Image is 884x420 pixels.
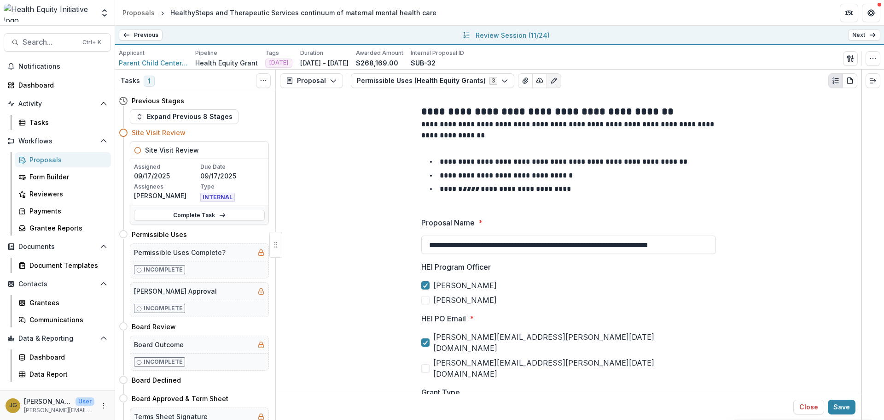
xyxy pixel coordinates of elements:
[144,266,183,274] p: Incomplete
[121,77,140,85] h3: Tasks
[134,163,198,171] p: Assigned
[76,397,94,406] p: User
[518,73,533,88] button: View Attached Files
[132,375,181,385] h4: Board Declined
[24,396,72,406] p: [PERSON_NAME]
[18,335,96,343] span: Data & Reporting
[23,38,77,47] span: Search...
[134,340,184,349] h5: Board Outcome
[24,406,94,414] p: [PERSON_NAME][EMAIL_ADDRESS][PERSON_NAME][DATE][DOMAIN_NAME]
[134,191,198,201] p: [PERSON_NAME]
[351,73,514,88] button: Permissible Uses (Health Equity Grants)3
[29,189,104,199] div: Reviewers
[843,73,857,88] button: PDF view
[866,73,880,88] button: Expand right
[134,210,265,221] a: Complete Task
[134,286,217,296] h5: [PERSON_NAME] Approval
[119,49,145,57] p: Applicant
[421,217,475,228] p: Proposal Name
[18,63,107,71] span: Notifications
[15,203,111,219] a: Payments
[15,115,111,130] a: Tasks
[200,193,235,202] span: INTERNAL
[793,400,824,414] button: Close
[29,206,104,216] div: Payments
[265,49,279,57] p: Tags
[134,171,198,181] p: 09/17/2025
[4,134,111,148] button: Open Workflows
[130,109,238,124] button: Expand Previous 8 Stages
[461,30,472,41] button: All submissions
[4,4,94,22] img: Health Equity Initiative logo
[145,145,199,155] h5: Site Visit Review
[144,76,155,87] span: 1
[433,280,497,291] span: [PERSON_NAME]
[132,322,176,331] h4: Board Review
[15,312,111,327] a: Communications
[15,367,111,382] a: Data Report
[132,96,184,106] h4: Previous Stages
[98,400,109,411] button: More
[433,357,716,379] span: [PERSON_NAME][EMAIL_ADDRESS][PERSON_NAME][DATE][DOMAIN_NAME]
[119,6,158,19] a: Proposals
[421,313,466,324] p: HEI PO Email
[4,331,111,346] button: Open Data & Reporting
[29,118,104,127] div: Tasks
[4,277,111,291] button: Open Contacts
[29,369,104,379] div: Data Report
[15,220,111,236] a: Grantee Reports
[421,261,491,272] p: HEI Program Officer
[122,8,155,18] div: Proposals
[170,8,436,18] div: HealthySteps and Therapeutic Services continuum of maternal mental health care
[15,295,111,310] a: Grantees
[862,4,880,22] button: Get Help
[29,223,104,233] div: Grantee Reports
[256,73,271,88] button: Toggle View Cancelled Tasks
[144,358,183,366] p: Incomplete
[828,400,855,414] button: Save
[9,402,17,408] div: Jenna Grant
[29,260,104,270] div: Document Templates
[134,183,198,191] p: Assignees
[411,49,464,57] p: Internal Proposal ID
[29,155,104,165] div: Proposals
[15,349,111,365] a: Dashboard
[81,37,103,47] div: Ctrl + K
[200,163,265,171] p: Due Date
[29,172,104,182] div: Form Builder
[195,49,217,57] p: Pipeline
[300,49,323,57] p: Duration
[4,59,111,74] button: Notifications
[29,352,104,362] div: Dashboard
[18,243,96,251] span: Documents
[547,73,561,88] button: Edit as form
[840,4,858,22] button: Partners
[18,137,96,145] span: Workflows
[15,169,111,184] a: Form Builder
[29,298,104,308] div: Grantees
[433,295,497,306] span: [PERSON_NAME]
[15,258,111,273] a: Document Templates
[119,58,188,68] a: Parent Child Center of Tulsa Inc
[4,96,111,111] button: Open Activity
[132,128,186,137] h4: Site Visit Review
[134,248,226,257] h5: Permissible Uses Complete?
[18,100,96,108] span: Activity
[356,58,398,68] p: $268,169.00
[132,394,228,403] h4: Board Approved & Term Sheet
[132,230,187,239] h4: Permissible Uses
[411,58,436,68] p: SUB-32
[195,58,258,68] p: Health Equity Grant
[18,280,96,288] span: Contacts
[828,73,843,88] button: Plaintext view
[269,59,288,66] span: [DATE]
[119,6,440,19] nav: breadcrumb
[200,183,265,191] p: Type
[433,331,716,354] span: [PERSON_NAME][EMAIL_ADDRESS][PERSON_NAME][DATE][DOMAIN_NAME]
[421,387,460,398] p: Grant Type
[476,30,550,40] p: Review Session ( 11/24 )
[144,304,183,313] p: Incomplete
[280,73,343,88] button: Proposal
[98,4,111,22] button: Open entity switcher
